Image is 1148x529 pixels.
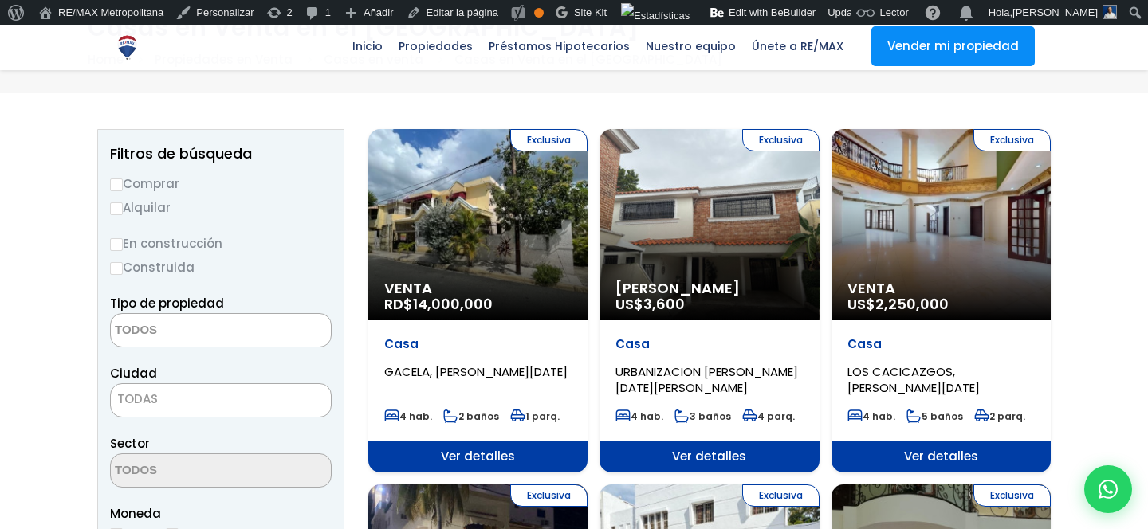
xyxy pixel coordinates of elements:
span: Sector [110,435,150,452]
span: Exclusiva [973,129,1051,151]
span: 14,000,000 [413,294,493,314]
a: Préstamos Hipotecarios [481,22,638,70]
span: 4 parq. [742,409,795,423]
span: Ver detalles [368,441,588,472]
span: Únete a RE/MAX [744,34,851,58]
img: Visitas de 48 horas. Haz clic para ver más estadísticas del sitio. [621,3,690,29]
span: Exclusiva [742,129,820,151]
span: RD$ [384,294,493,314]
a: Exclusiva [PERSON_NAME] US$3,600 Casa URBANIZACION [PERSON_NAME] [DATE][PERSON_NAME] 4 hab. 3 bañ... [600,129,819,472]
a: RE/MAX Metropolitana [113,22,141,70]
input: En construcción [110,238,123,251]
a: Inicio [344,22,391,70]
span: Préstamos Hipotecarios [481,34,638,58]
span: Propiedades [391,34,481,58]
span: 5 baños [906,409,963,423]
span: 3 baños [674,409,731,423]
span: US$ [615,294,685,314]
span: 4 hab. [615,409,663,423]
span: US$ [847,294,949,314]
span: GACELA, [PERSON_NAME][DATE] [384,363,568,380]
h2: Filtros de búsqueda [110,146,332,162]
span: Venta [384,280,572,296]
span: Exclusiva [510,484,588,507]
label: Alquilar [110,198,332,217]
span: 3,600 [643,294,685,314]
span: Nuestro equipo [638,34,744,58]
span: [PERSON_NAME] [1012,6,1098,18]
span: TODAS [111,388,331,410]
label: Construida [110,257,332,277]
label: En construcción [110,233,332,253]
span: Venta [847,280,1035,296]
img: Logo de REMAX [113,33,141,61]
span: 1 parq. [510,409,560,423]
input: Comprar [110,178,123,191]
a: Nuestro equipo [638,22,744,70]
span: Ciudad [110,365,157,382]
span: Exclusiva [510,129,588,151]
textarea: Search [111,314,265,348]
span: Inicio [344,34,391,58]
div: Aceptable [534,8,544,18]
input: Alquilar [110,202,123,215]
p: Casa [384,336,572,352]
textarea: Search [111,454,265,488]
span: 4 hab. [847,409,895,423]
p: Casa [847,336,1035,352]
span: Exclusiva [742,484,820,507]
span: 4 hab. [384,409,432,423]
input: Construida [110,262,123,275]
span: Tipo de propiedad [110,295,224,312]
a: Vender mi propiedad [871,26,1035,66]
label: Comprar [110,174,332,194]
span: 2 parq. [974,409,1025,423]
span: Site Kit [574,6,607,18]
span: TODAS [117,390,158,407]
span: TODAS [110,383,332,417]
span: 2 baños [443,409,499,423]
p: Casa [615,336,803,352]
span: URBANIZACION [PERSON_NAME] [DATE][PERSON_NAME] [615,363,798,396]
span: Ver detalles [832,441,1051,472]
a: Exclusiva Venta US$2,250,000 Casa LOS CACICAZGOS, [PERSON_NAME][DATE] 4 hab. 5 baños 2 parq. Ver ... [832,129,1051,472]
a: Únete a RE/MAX [744,22,851,70]
span: [PERSON_NAME] [615,280,803,296]
span: LOS CACICAZGOS, [PERSON_NAME][DATE] [847,363,980,396]
span: Ver detalles [600,441,819,472]
span: Exclusiva [973,484,1051,507]
a: Exclusiva Venta RD$14,000,000 Casa GACELA, [PERSON_NAME][DATE] 4 hab. 2 baños 1 parq. Ver detalles [368,129,588,472]
a: Propiedades [391,22,481,70]
span: 2,250,000 [875,294,949,314]
span: Moneda [110,504,332,523]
